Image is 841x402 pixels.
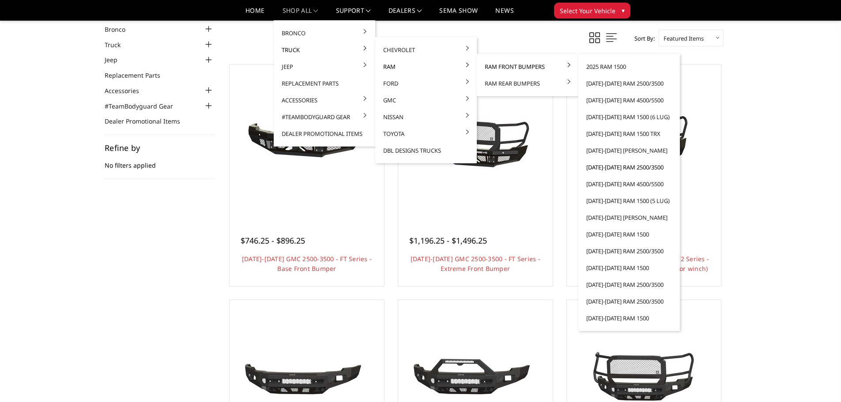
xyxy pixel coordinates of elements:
a: [DATE]-[DATE] Ram 1500 (5 lug) [582,192,676,209]
span: $1,432.50 - $2,130.00 [578,235,656,246]
h5: Refine by [105,144,214,152]
a: [DATE]-[DATE] Ram 4500/5500 [582,176,676,192]
a: shop all [283,8,318,20]
a: Dealer Promotional Items [277,125,372,142]
iframe: Chat Widget [797,360,841,402]
a: Accessories [277,92,372,109]
a: [DATE]-[DATE] Ram 1500 (6 lug) [582,109,676,125]
a: Ram [379,58,473,75]
a: 2025 Ram 1500 [582,58,676,75]
a: Replacement Parts [277,75,372,92]
a: [DATE]-[DATE] [PERSON_NAME] [582,209,676,226]
a: Dealers [388,8,422,20]
a: Nissan [379,109,473,125]
a: DBL Designs Trucks [379,142,473,159]
a: News [495,8,513,20]
a: [DATE]-[DATE] Ram 2500/3500 [582,276,676,293]
label: Sort By: [630,32,655,45]
a: [DATE]-[DATE] GMC 2500-3500 - FT Series - Base Front Bumper [242,255,372,273]
a: [DATE]-[DATE] [PERSON_NAME] [582,142,676,159]
a: Accessories [105,86,150,95]
a: Bronco [277,25,372,41]
a: [DATE]-[DATE] Ram 1500 [582,259,676,276]
a: [DATE]-[DATE] Ram 1500 [582,226,676,243]
a: Bronco [105,25,136,34]
a: Truck [105,40,132,49]
a: [DATE]-[DATE] GMC 2500-3500 - FT Series - Extreme Front Bumper [411,255,540,273]
a: Chevrolet [379,41,473,58]
a: Ram Front Bumpers [480,58,575,75]
span: ▾ [622,6,625,15]
a: GMC [379,92,473,109]
a: Home [245,8,264,20]
a: #TeamBodyguard Gear [277,109,372,125]
span: $746.25 - $896.25 [241,235,305,246]
a: 2024-2025 GMC 2500-3500 - FT Series - Base Front Bumper 2024-2025 GMC 2500-3500 - FT Series - Bas... [232,67,382,217]
a: #TeamBodyguard Gear [105,101,184,111]
div: No filters applied [105,144,214,179]
span: Select Your Vehicle [560,6,615,15]
a: Jeep [277,58,372,75]
a: Dealer Promotional Items [105,116,191,126]
a: Support [336,8,371,20]
a: [DATE]-[DATE] Ram 2500/3500 [582,243,676,259]
a: Toyota [379,125,473,142]
a: SEMA Show [439,8,478,20]
a: [DATE]-[DATE] Ram 1500 [582,310,676,327]
a: Ram Rear Bumpers [480,75,575,92]
a: Jeep [105,55,128,64]
span: $1,196.25 - $1,496.25 [409,235,487,246]
a: [DATE]-[DATE] Ram 2500/3500 [582,75,676,92]
a: Replacement Parts [105,71,171,80]
a: [DATE]-[DATE] Ram 2500/3500 [582,293,676,310]
a: [DATE]-[DATE] Ram 2500/3500 [582,159,676,176]
a: [DATE]-[DATE] Ram 4500/5500 [582,92,676,109]
a: Truck [277,41,372,58]
a: [DATE]-[DATE] Ram 1500 TRX [582,125,676,142]
button: Select Your Vehicle [554,3,630,19]
a: 2024-2025 GMC 2500-3500 - T2 Series - Extreme Front Bumper (receiver or winch) 2024-2025 GMC 2500... [569,67,719,217]
a: Ford [379,75,473,92]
